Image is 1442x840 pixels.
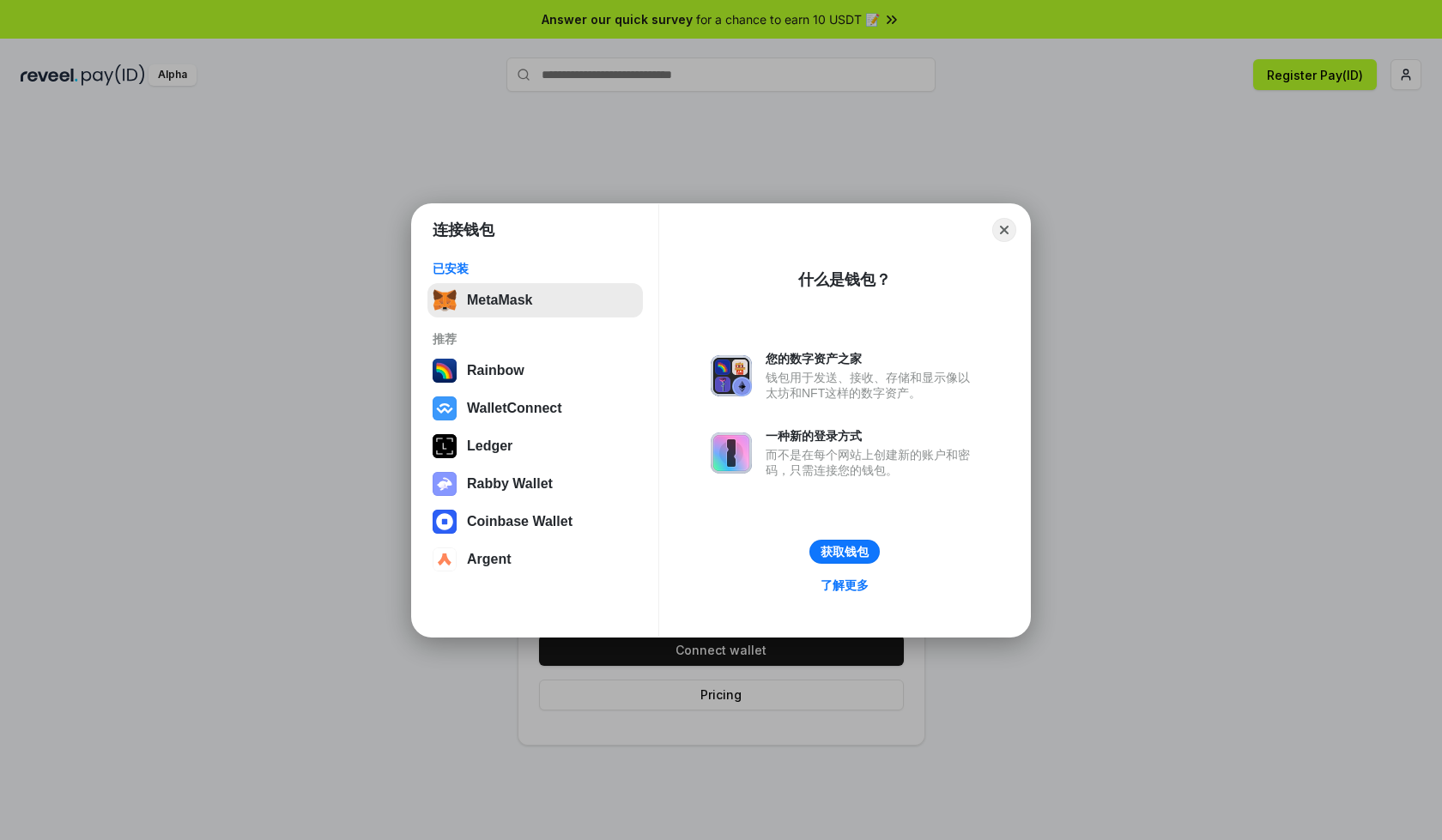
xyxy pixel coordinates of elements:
[821,577,869,593] div: 了解更多
[427,429,643,463] button: Ledger
[810,574,879,596] a: 了解更多
[798,269,891,290] div: 什么是钱包？
[427,391,643,426] button: WalletConnect
[433,288,457,312] img: svg+xml,%3Csvg%20fill%3D%22none%22%20height%3D%2233%22%20viewBox%3D%220%200%2035%2033%22%20width%...
[711,432,752,474] img: svg+xml,%3Csvg%20xmlns%3D%22http%3A%2F%2Fwww.w3.org%2F2000%2Fsvg%22%20fill%3D%22none%22%20viewBox...
[711,355,752,396] img: svg+xml,%3Csvg%20xmlns%3D%22http%3A%2F%2Fwww.w3.org%2F2000%2Fsvg%22%20fill%3D%22none%22%20viewBox...
[467,476,553,492] div: Rabby Wallet
[809,540,880,564] button: 获取钱包
[467,293,532,308] div: MetaMask
[433,472,457,496] img: svg+xml,%3Csvg%20xmlns%3D%22http%3A%2F%2Fwww.w3.org%2F2000%2Fsvg%22%20fill%3D%22none%22%20viewBox...
[433,261,638,276] div: 已安装
[821,544,869,559] div: 获取钱包
[766,370,978,401] div: 钱包用于发送、接收、存储和显示像以太坊和NFT这样的数字资产。
[433,396,457,420] img: svg+xml,%3Csvg%20width%3D%2228%22%20height%3D%2228%22%20viewBox%3D%220%200%2028%2028%22%20fill%3D...
[433,547,457,571] img: svg+xml,%3Csvg%20width%3D%2228%22%20height%3D%2228%22%20viewBox%3D%220%200%2028%2028%22%20fill%3D...
[766,428,978,444] div: 一种新的登录方式
[467,514,573,529] div: Coinbase Wallet
[427,354,643,388] button: Rainbow
[427,283,643,317] button: MetaMask
[992,218,1016,242] button: Close
[427,542,643,577] button: Argent
[467,401,562,416] div: WalletConnect
[433,359,457,383] img: svg+xml,%3Csvg%20width%3D%22120%22%20height%3D%22120%22%20viewBox%3D%220%200%20120%20120%22%20fil...
[433,220,494,240] h1: 连接钱包
[433,434,457,458] img: svg+xml,%3Csvg%20xmlns%3D%22http%3A%2F%2Fwww.w3.org%2F2000%2Fsvg%22%20width%3D%2228%22%20height%3...
[467,363,524,378] div: Rainbow
[467,552,512,567] div: Argent
[433,331,638,347] div: 推荐
[766,447,978,478] div: 而不是在每个网站上创建新的账户和密码，只需连接您的钱包。
[766,351,978,366] div: 您的数字资产之家
[427,505,643,539] button: Coinbase Wallet
[427,467,643,501] button: Rabby Wallet
[467,438,512,454] div: Ledger
[433,510,457,534] img: svg+xml,%3Csvg%20width%3D%2228%22%20height%3D%2228%22%20viewBox%3D%220%200%2028%2028%22%20fill%3D...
